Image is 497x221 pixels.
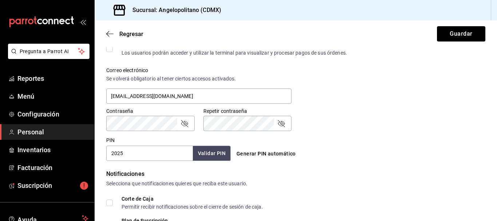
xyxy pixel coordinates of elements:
[17,181,88,190] span: Suscripción
[119,31,143,38] span: Regresar
[17,127,88,137] span: Personal
[106,108,195,114] label: Contraseña
[106,170,485,178] div: Notificaciones
[277,119,286,128] button: passwordField
[180,119,189,128] button: passwordField
[17,74,88,83] span: Reportes
[106,138,115,143] label: PIN
[106,75,291,83] div: Se volverá obligatorio al tener ciertos accesos activados.
[8,44,90,59] button: Pregunta a Parrot AI
[20,48,78,55] span: Pregunta a Parrot AI
[127,6,221,15] h3: Sucursal: Angelopolitano (CDMX)
[17,91,88,101] span: Menú
[17,145,88,155] span: Inventarios
[437,26,485,42] button: Guardar
[17,109,88,119] span: Configuración
[17,163,88,173] span: Facturación
[203,108,292,114] label: Repetir contraseña
[80,19,86,25] button: open_drawer_menu
[122,42,347,47] div: Acceso uso de terminal
[122,50,347,55] div: Los usuarios podrán acceder y utilizar la terminal para visualizar y procesar pagos de sus órdenes.
[106,68,291,73] label: Correo electrónico
[122,196,263,201] div: Corte de Caja
[106,180,485,188] div: Selecciona que notificaciones quieres que reciba este usuario.
[5,53,90,60] a: Pregunta a Parrot AI
[106,146,193,161] input: 3 a 6 dígitos
[106,31,143,38] button: Regresar
[122,204,263,209] div: Permitir recibir notificaciones sobre el cierre de sesión de caja.
[193,146,231,161] button: Validar PIN
[234,147,299,161] button: Generar PIN automático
